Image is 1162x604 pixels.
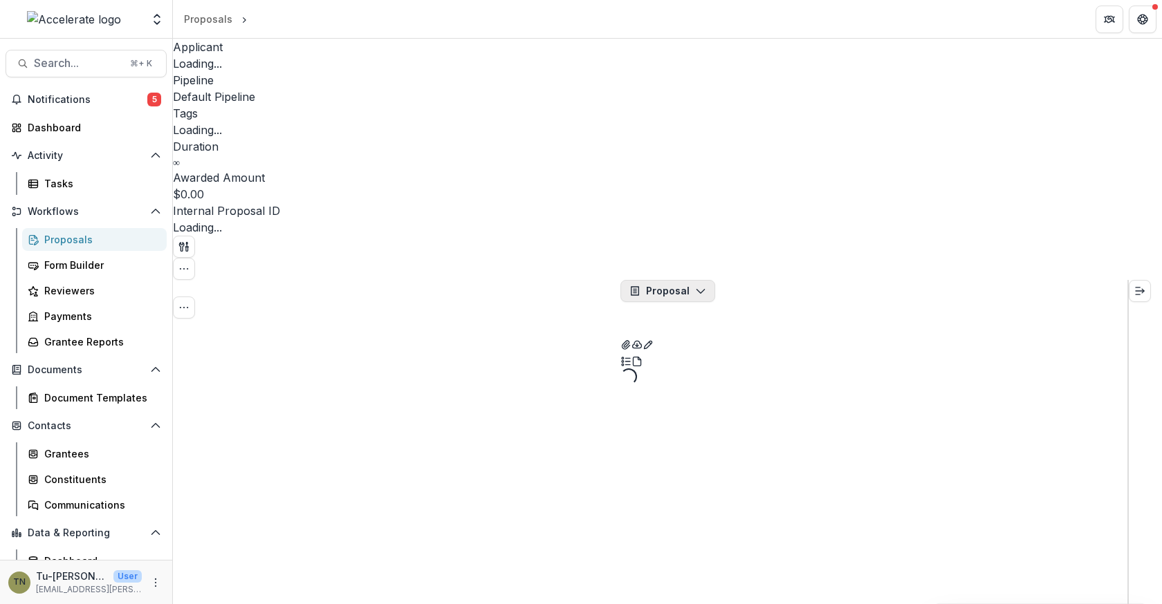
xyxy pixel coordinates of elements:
div: Grantees [44,446,156,461]
p: Loading... [173,219,222,236]
a: Communications [22,493,167,516]
div: Grantee Reports [44,334,156,349]
div: Payments [44,309,156,323]
a: Reviewers [22,279,167,302]
a: Grantee Reports [22,330,167,353]
button: Open Documents [6,359,167,381]
a: Loading... [173,57,222,70]
p: User [113,570,142,583]
button: More [147,574,164,591]
button: View Attached Files [620,335,631,352]
a: Payments [22,305,167,328]
a: Form Builder [22,254,167,276]
a: Dashboard [22,549,167,572]
div: Proposals [44,232,156,247]
div: Tasks [44,176,156,191]
button: Get Help [1129,6,1156,33]
p: Tags [173,105,1162,122]
p: Default Pipeline [173,88,255,105]
button: Edit as form [643,335,654,352]
p: Awarded Amount [173,169,1162,186]
button: Notifications5 [6,88,167,111]
a: Dashboard [6,116,167,139]
div: Reviewers [44,283,156,298]
p: $0.00 [173,186,204,202]
div: Tu-Quyen Nguyen [13,578,26,587]
p: Internal Proposal ID [173,202,1162,219]
span: Search... [34,57,122,70]
div: ⌘ + K [127,56,155,71]
div: Document Templates [44,390,156,405]
div: Communications [44,498,156,512]
div: Dashboard [44,554,156,568]
nav: breadcrumb [178,9,309,29]
button: Open entity switcher [147,6,167,33]
p: [EMAIL_ADDRESS][PERSON_NAME][DOMAIN_NAME] [36,583,142,596]
a: Grantees [22,442,167,465]
span: Notifications [28,94,147,106]
a: Constituents [22,468,167,491]
button: Toggle View Cancelled Tasks [173,296,195,319]
div: Constituents [44,472,156,487]
img: Accelerate logo [27,11,121,28]
button: Open Workflows [6,200,167,223]
p: ∞ [173,155,180,169]
p: Applicant [173,39,1162,55]
div: Form Builder [44,258,156,272]
p: Tu-[PERSON_NAME] [36,569,108,583]
button: Search... [6,50,167,77]
a: Proposals [22,228,167,251]
span: Data & Reporting [28,527,145,539]
button: PDF view [631,352,643,368]
p: Duration [173,138,1162,155]
a: Proposals [178,9,238,29]
div: Proposals [184,12,232,26]
p: Loading... [173,122,222,138]
button: Proposal [620,280,715,302]
div: Dashboard [28,120,156,135]
span: Contacts [28,420,145,432]
button: Expand right [1129,280,1151,302]
button: Open Contacts [6,415,167,437]
button: Open Activity [6,144,167,167]
span: Activity [28,150,145,162]
a: Document Templates [22,386,167,409]
button: Partners [1096,6,1123,33]
a: Tasks [22,172,167,195]
button: Plaintext view [620,352,631,368]
button: Open Data & Reporting [6,522,167,544]
span: 5 [147,93,161,106]
p: Pipeline [173,72,1162,88]
span: Workflows [28,206,145,218]
span: Documents [28,364,145,376]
